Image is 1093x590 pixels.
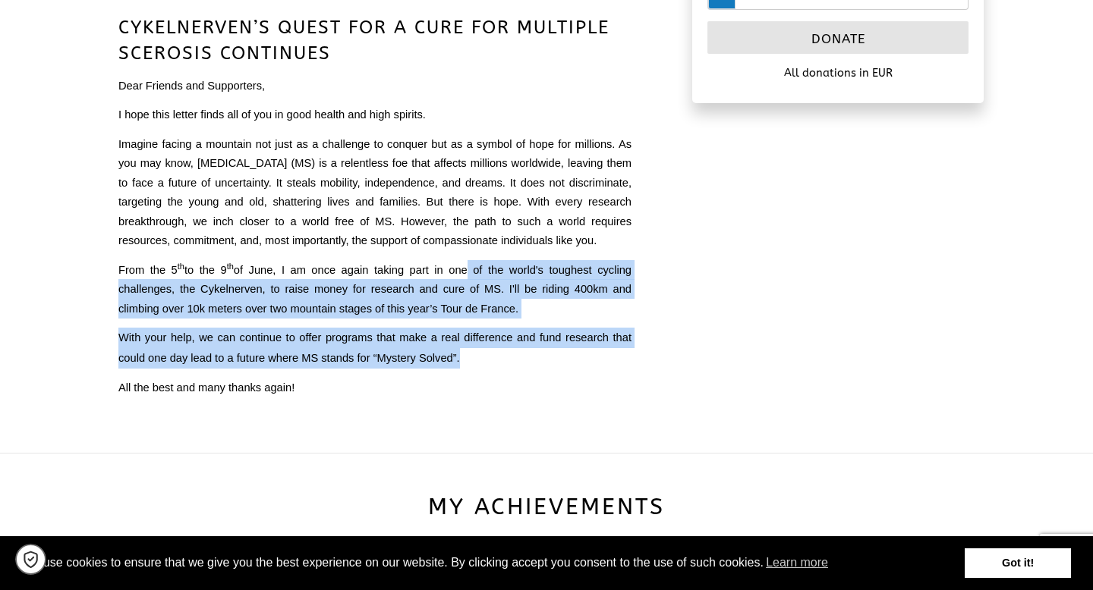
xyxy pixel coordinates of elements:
[707,65,969,82] p: All donations in EUR
[22,551,965,574] span: We use cookies to ensure that we give you the best experience on our website. By clicking accept ...
[764,551,830,574] a: learn more about cookies
[118,331,632,364] span: With your help, we can continue to offer programs that make a real difference and fund research t...
[118,108,426,121] span: I hope this letter finds all of you in good health and high spirits.
[100,491,993,537] h2: My Achievements
[118,381,295,394] span: All the best and many thanks again!
[118,138,632,247] span: Imagine facing a mountain not just as a challenge to conquer but as a symbol of hope for millions...
[178,262,184,271] sup: th
[118,14,632,66] h3: CYKELNERVEN’S QUEST FOR A CURE FOR MULTIPLE SCEROSIS CONTINUES
[707,21,969,55] a: Donate
[118,80,265,92] span: Dear Friends and Supporters,
[15,544,46,575] a: Cookie settings
[227,262,234,271] sup: th
[118,264,632,315] span: From the 5 to the 9 of June, I am once again taking part in one of the world's toughest cycling c...
[965,548,1071,579] a: dismiss cookie message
